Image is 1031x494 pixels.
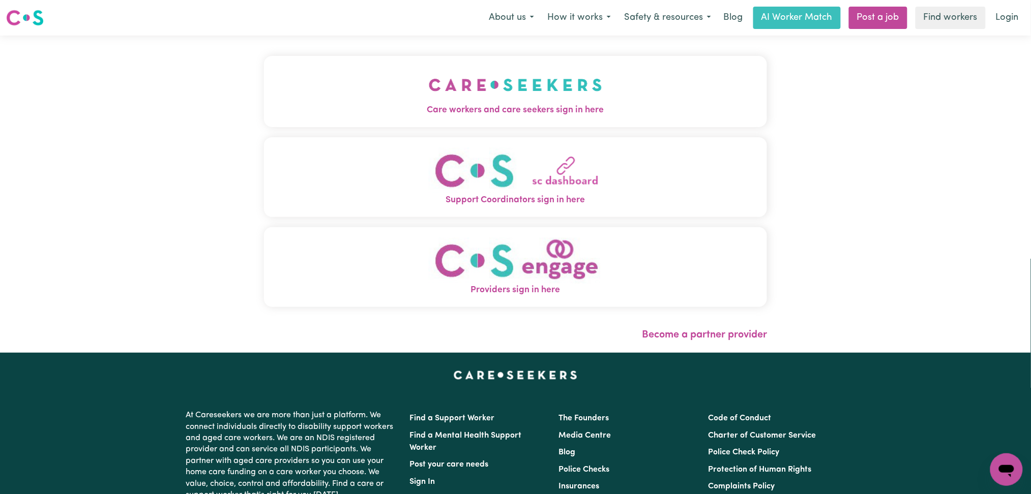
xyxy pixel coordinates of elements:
img: Careseekers logo [6,9,44,27]
a: Login [990,7,1025,29]
button: Safety & resources [617,7,718,28]
a: Post your care needs [410,460,489,469]
a: Blog [718,7,749,29]
button: How it works [541,7,617,28]
a: Police Check Policy [708,448,779,456]
a: Charter of Customer Service [708,431,816,440]
a: Careseekers home page [454,371,577,379]
a: Police Checks [559,466,610,474]
a: AI Worker Match [753,7,841,29]
button: Care workers and care seekers sign in here [264,56,768,127]
a: Protection of Human Rights [708,466,811,474]
a: Post a job [849,7,907,29]
a: Insurances [559,482,600,490]
button: About us [482,7,541,28]
span: Providers sign in here [264,284,768,297]
a: The Founders [559,414,609,422]
a: Find a Mental Health Support Worker [410,431,522,452]
a: Find workers [916,7,986,29]
a: Careseekers logo [6,6,44,29]
a: Media Centre [559,431,611,440]
span: Support Coordinators sign in here [264,194,768,207]
button: Providers sign in here [264,227,768,307]
span: Care workers and care seekers sign in here [264,104,768,117]
a: Blog [559,448,576,456]
iframe: Button to launch messaging window [990,453,1023,486]
a: Become a partner provider [642,330,767,340]
a: Complaints Policy [708,482,775,490]
a: Code of Conduct [708,414,771,422]
a: Find a Support Worker [410,414,495,422]
a: Sign In [410,478,435,486]
button: Support Coordinators sign in here [264,137,768,217]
